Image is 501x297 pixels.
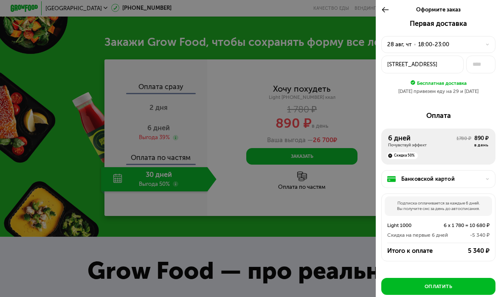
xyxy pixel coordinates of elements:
[387,221,428,230] div: Light 1000
[388,134,456,143] div: 6 дней
[385,196,493,216] div: Подписка оплачивается за каждые 6 дней. Вы получите смс за день до автосписания.
[448,231,490,240] div: -5 340 ₽
[387,231,448,240] div: Скидка на первые 6 дней
[444,247,490,255] div: 5 340 ₽
[474,143,489,148] div: в день
[418,40,449,49] div: 18:00-23:00
[381,88,495,95] div: [DATE] привезем еду на 29 и [DATE]
[428,221,489,230] div: 6 x 1 780 = 10 680 ₽
[387,152,418,159] div: Скидка 50%
[381,56,463,73] button: [STREET_ADDRESS]
[387,60,457,69] div: [STREET_ADDRESS]
[381,112,495,120] div: Оплата
[381,278,495,294] button: Оплатить
[414,40,416,49] div: •
[416,6,461,13] span: Оформите заказ
[381,20,495,28] div: Первая доставка
[456,135,471,148] div: 1780 ₽
[474,134,489,143] div: 890 ₽
[387,247,443,255] div: Итого к оплате
[388,143,456,148] div: Почувствуй эффект
[425,283,453,290] div: Оплатить
[401,175,481,183] div: Банковской картой
[417,79,467,87] div: Бесплатная доставка
[387,40,411,49] div: 28 авг, чт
